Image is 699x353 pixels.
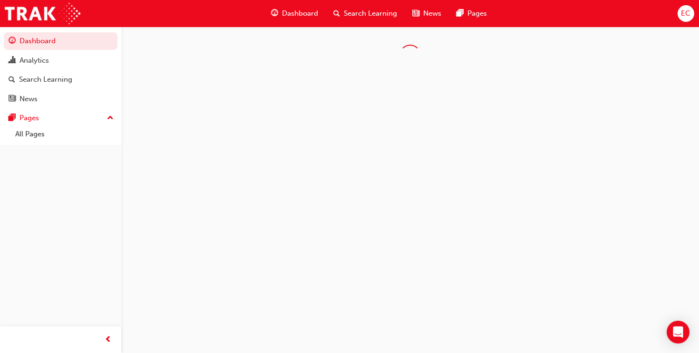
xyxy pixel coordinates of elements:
[667,321,689,343] div: Open Intercom Messenger
[467,8,487,19] span: Pages
[9,57,16,65] span: chart-icon
[19,113,39,124] div: Pages
[105,334,112,346] span: prev-icon
[19,94,38,105] div: News
[4,109,117,127] button: Pages
[271,8,278,19] span: guage-icon
[9,95,16,104] span: news-icon
[681,8,690,19] span: EC
[4,90,117,108] a: News
[9,37,16,46] span: guage-icon
[282,8,318,19] span: Dashboard
[449,4,495,23] a: pages-iconPages
[405,4,449,23] a: news-iconNews
[11,127,117,142] a: All Pages
[4,32,117,50] a: Dashboard
[9,114,16,123] span: pages-icon
[5,3,80,24] img: Trak
[412,8,419,19] span: news-icon
[326,4,405,23] a: search-iconSearch Learning
[4,30,117,109] button: DashboardAnalyticsSearch LearningNews
[9,76,15,84] span: search-icon
[107,112,114,124] span: up-icon
[263,4,326,23] a: guage-iconDashboard
[456,8,464,19] span: pages-icon
[678,5,694,22] button: EC
[4,71,117,88] a: Search Learning
[19,74,72,85] div: Search Learning
[4,52,117,69] a: Analytics
[19,55,49,66] div: Analytics
[423,8,441,19] span: News
[344,8,397,19] span: Search Learning
[333,8,340,19] span: search-icon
